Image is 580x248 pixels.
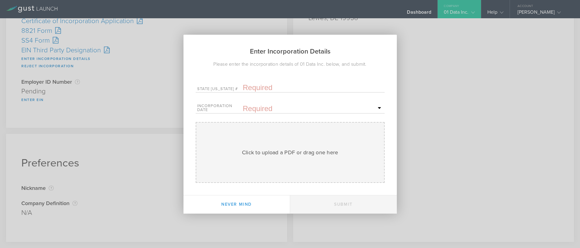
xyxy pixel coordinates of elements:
[550,219,580,248] iframe: Chat Widget
[183,35,397,61] h2: Enter Incorporation Details
[243,104,383,113] input: Required
[290,195,397,214] button: Submit
[197,104,243,113] label: Incorporation Date
[183,61,397,68] div: Please enter the incorporation details of 01 Data Inc. below, and submit.
[197,87,243,92] label: State [US_STATE] #
[243,83,383,92] input: Required
[242,148,338,156] div: Click to upload a PDF or drag one here
[183,195,290,214] button: Never mind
